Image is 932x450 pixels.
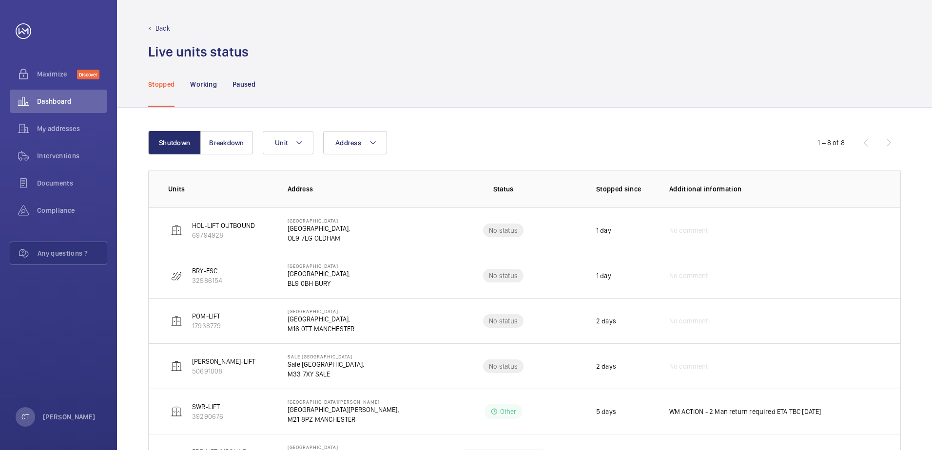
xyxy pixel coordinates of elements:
span: Any questions ? [38,248,107,258]
p: Units [168,184,272,194]
p: Paused [233,79,255,89]
button: Unit [263,131,313,154]
h1: Live units status [148,43,249,61]
p: Working [190,79,216,89]
p: WM ACTION - 2 Man return required ETA TBC [DATE] [669,407,821,416]
p: SWR-LIFT [192,402,223,412]
p: 69794928 [192,230,255,240]
div: 1 – 8 of 8 [817,138,845,148]
p: 1 day [596,225,611,235]
p: Other [500,407,517,416]
p: BL9 0BH BURY [288,279,350,288]
p: Back [155,23,170,33]
p: Stopped since [596,184,654,194]
p: 5 days [596,407,616,416]
p: [GEOGRAPHIC_DATA] [288,263,350,269]
img: elevator.svg [171,225,182,236]
p: 50691008 [192,366,255,376]
p: No status [489,225,518,235]
span: Documents [37,178,107,188]
p: [GEOGRAPHIC_DATA] [288,218,350,224]
button: Breakdown [200,131,253,154]
p: BRY-ESC [192,266,222,276]
p: [PERSON_NAME]-LIFT [192,356,255,366]
p: No status [489,271,518,281]
p: HOL-LIFT OUTBOUND [192,221,255,230]
p: Additional information [669,184,881,194]
img: elevator.svg [171,315,182,327]
span: No comment [669,225,708,235]
span: Unit [275,139,288,147]
span: No comment [669,361,708,371]
p: Address [288,184,426,194]
p: [GEOGRAPHIC_DATA], [288,269,350,279]
button: Address [323,131,387,154]
p: M21 8PZ MANCHESTER [288,414,399,424]
p: [GEOGRAPHIC_DATA][PERSON_NAME] [288,399,399,405]
span: Maximize [37,69,77,79]
p: 1 day [596,271,611,281]
p: No status [489,361,518,371]
p: [PERSON_NAME] [43,412,96,422]
img: escalator.svg [171,270,182,281]
p: 2 days [596,316,616,326]
p: Sale [GEOGRAPHIC_DATA] [288,354,364,359]
span: Dashboard [37,96,107,106]
p: 17938779 [192,321,221,331]
p: 2 days [596,361,616,371]
img: elevator.svg [171,360,182,372]
span: Interventions [37,151,107,161]
p: No status [489,316,518,326]
p: M16 0TT MANCHESTER [288,324,354,334]
p: CT [21,412,29,422]
p: Status [433,184,573,194]
p: M33 7XY SALE [288,369,364,379]
p: 39290676 [192,412,223,421]
span: Discover [77,70,99,79]
span: No comment [669,316,708,326]
img: elevator.svg [171,406,182,417]
p: [GEOGRAPHIC_DATA][PERSON_NAME], [288,405,399,414]
p: Sale [GEOGRAPHIC_DATA], [288,359,364,369]
p: [GEOGRAPHIC_DATA], [288,314,354,324]
p: Stopped [148,79,175,89]
span: My addresses [37,124,107,133]
p: [GEOGRAPHIC_DATA] [288,308,354,314]
span: Compliance [37,206,107,215]
span: No comment [669,271,708,281]
p: [GEOGRAPHIC_DATA] [288,444,350,450]
button: Shutdown [148,131,201,154]
span: Address [335,139,361,147]
p: [GEOGRAPHIC_DATA], [288,224,350,233]
p: 32986154 [192,276,222,285]
p: OL9 7LG OLDHAM [288,233,350,243]
p: POM-LIFT [192,311,221,321]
